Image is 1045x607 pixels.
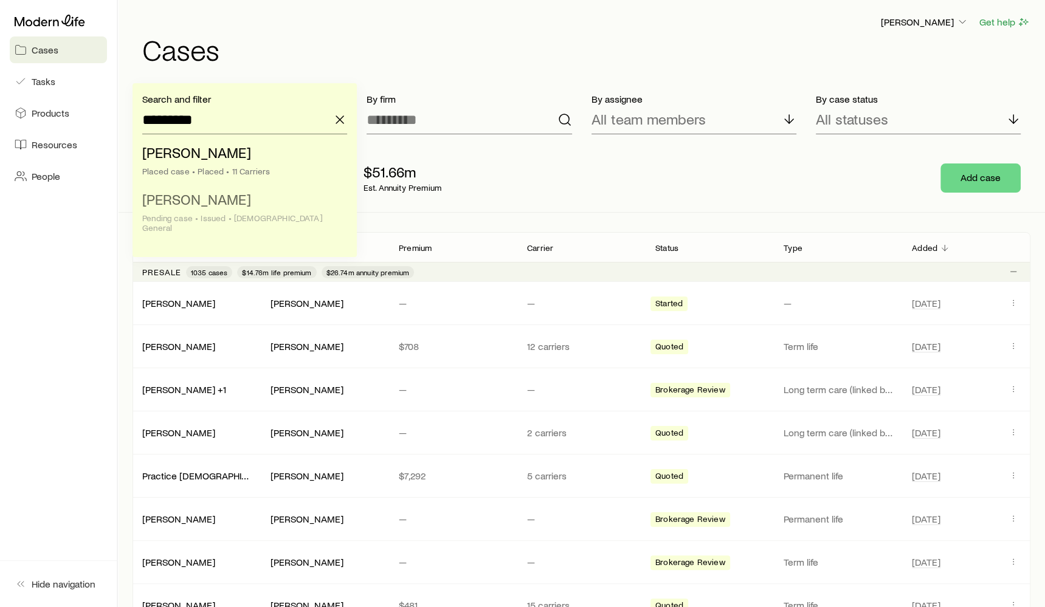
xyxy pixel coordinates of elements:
a: Practice [DEMOGRAPHIC_DATA], [PERSON_NAME] [142,470,354,481]
p: Long term care (linked benefit) [784,427,892,439]
p: — [399,513,508,525]
div: [PERSON_NAME] [271,556,343,569]
a: [PERSON_NAME] [142,427,215,438]
p: — [527,513,636,525]
div: [PERSON_NAME] [142,556,215,569]
p: Type [784,243,802,253]
p: — [399,427,508,439]
span: Cases [32,44,58,56]
span: [PERSON_NAME] [142,143,251,161]
div: Practice [DEMOGRAPHIC_DATA], [PERSON_NAME] [142,470,251,482]
p: — [527,297,636,309]
a: [PERSON_NAME] +1 [142,383,226,395]
div: Pending case • Issued • [DEMOGRAPHIC_DATA] General [142,213,340,233]
a: Resources [10,131,107,158]
span: Quoted [655,428,683,441]
p: $51.66m [364,163,441,180]
div: [PERSON_NAME] [271,470,343,482]
button: Hide navigation [10,571,107,597]
div: [PERSON_NAME] +1 [142,383,226,396]
a: Products [10,100,107,126]
span: $14.76m life premium [242,267,311,277]
p: Presale [142,267,181,277]
span: [DATE] [912,297,940,309]
span: Resources [32,139,77,151]
button: Add case [940,163,1021,193]
p: $7,292 [399,470,508,482]
span: [DATE] [912,383,940,396]
span: Brokerage Review [655,557,725,570]
p: Search and filter [142,93,347,105]
p: [PERSON_NAME] [881,16,968,28]
span: $26.74m annuity premium [326,267,410,277]
p: By firm [367,93,571,105]
p: All team members [591,111,706,128]
span: Products [32,107,69,119]
p: Term life [784,556,892,568]
p: — [527,556,636,568]
span: Brokerage Review [655,385,725,397]
p: Premium [399,243,432,253]
a: [PERSON_NAME] [142,556,215,568]
div: [PERSON_NAME] [271,340,343,353]
span: [DATE] [912,427,940,439]
span: Hide navigation [32,578,95,590]
p: — [399,297,508,309]
div: [PERSON_NAME] [142,340,215,353]
p: Added [912,243,937,253]
a: Cases [10,36,107,63]
p: — [399,556,508,568]
span: People [32,170,60,182]
li: Cardinale, Julian [142,186,340,242]
p: 2 carriers [527,427,636,439]
p: Permanent life [784,513,892,525]
p: By assignee [591,93,796,105]
a: [PERSON_NAME] [142,297,215,309]
p: — [527,383,636,396]
span: 1035 cases [191,267,228,277]
p: Long term care (linked benefit) [784,383,892,396]
span: Brokerage Review [655,514,725,527]
div: [PERSON_NAME] [142,427,215,439]
div: [PERSON_NAME] [142,513,215,526]
li: Cardinale, Gerry [142,139,340,186]
span: [DATE] [912,470,940,482]
span: [DATE] [912,340,940,352]
div: Placed case • Placed • 11 Carriers [142,166,340,176]
p: $708 [399,340,508,352]
div: [PERSON_NAME] [271,427,343,439]
a: Tasks [10,68,107,95]
span: Started [655,298,683,311]
p: Carrier [527,243,553,253]
a: [PERSON_NAME] [142,340,215,352]
div: [PERSON_NAME] [271,297,343,310]
p: Status [655,243,678,253]
p: All statuses [816,111,888,128]
div: [PERSON_NAME] [271,383,343,396]
p: — [399,383,508,396]
p: 5 carriers [527,470,636,482]
span: [DATE] [912,556,940,568]
h1: Cases [142,35,1030,64]
span: Quoted [655,471,683,484]
p: By case status [816,93,1021,105]
div: [PERSON_NAME] [142,297,215,310]
span: [DATE] [912,513,940,525]
button: Get help [979,15,1030,29]
span: Tasks [32,75,55,87]
p: Permanent life [784,470,892,482]
p: — [784,297,892,309]
a: People [10,163,107,190]
div: [PERSON_NAME] [271,513,343,526]
p: Term life [784,340,892,352]
p: 12 carriers [527,340,636,352]
span: Quoted [655,341,683,354]
span: [PERSON_NAME] [142,190,251,208]
p: Est. Annuity Premium [364,183,441,193]
button: [PERSON_NAME] [880,15,969,30]
a: [PERSON_NAME] [142,513,215,524]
